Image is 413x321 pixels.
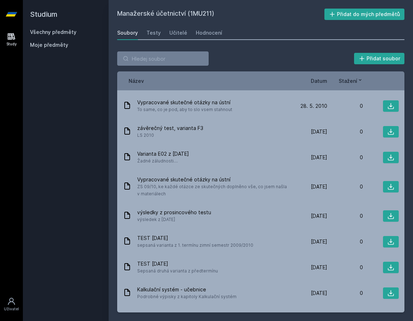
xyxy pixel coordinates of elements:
button: Název [129,77,144,85]
span: [DATE] [311,128,327,135]
span: 28. 5. 2010 [300,102,327,110]
div: 0 [327,183,363,190]
div: Testy [146,29,161,36]
button: Stažení [339,77,363,85]
div: 0 [327,128,363,135]
div: Soubory [117,29,138,36]
span: Sepsaná druhá varianta z předtermínu [137,267,218,275]
span: [DATE] [311,183,327,190]
span: výsledky z prosincového testu [137,209,211,216]
a: Učitelé [169,26,187,40]
span: TEST [DATE] [137,260,218,267]
div: 0 [327,264,363,271]
span: Rozpoznání a zobrazení vztahů - učebnice [137,312,268,319]
span: [DATE] [311,290,327,297]
span: [DATE] [311,212,327,220]
span: TEST [DATE] [137,235,253,242]
div: Study [6,41,17,47]
a: Všechny předměty [30,29,76,35]
span: sepsaná varianta z 1. termínu zimní semestr 2009/2010 [137,242,253,249]
button: Přidat soubor [354,53,405,64]
div: 0 [327,290,363,297]
div: 0 [327,212,363,220]
span: Vypracované skutečné otázky na ústní [137,176,289,183]
a: Soubory [117,26,138,40]
div: 0 [327,154,363,161]
span: závěrečný test, varianta F3 [137,125,203,132]
span: [DATE] [311,154,327,161]
span: Moje předměty [30,41,68,49]
button: Přidat do mých předmětů [324,9,405,20]
div: Hodnocení [196,29,222,36]
div: Učitelé [169,29,187,36]
input: Hledej soubor [117,51,209,66]
div: 0 [327,238,363,245]
span: výsledek z [DATE] [137,216,211,223]
h2: Manažerské účetnictví (1MU211) [117,9,324,20]
a: Hodnocení [196,26,222,40]
a: Study [1,29,21,50]
span: LS 2010 [137,132,203,139]
span: Stažení [339,77,357,85]
div: 0 [327,102,363,110]
div: Uživatel [4,306,19,312]
span: Podrobné výpisky z kapitoly Kalkulační systém [137,293,237,300]
span: [DATE] [311,264,327,271]
span: ZS 09/10, ke každé otázce ze skutečných doplněno vše, co jsem našla v materiálech [137,183,289,197]
a: Uživatel [1,294,21,315]
span: Varianta E02 z [DATE] [137,150,189,157]
span: [DATE] [311,238,327,245]
a: Testy [146,26,161,40]
span: Kalkulační systém - učebnice [137,286,237,293]
span: Vypracované skutečné otázky na ústní [137,99,232,106]
span: Žadné záludnosti.... [137,157,189,165]
button: Datum [311,77,327,85]
span: To same, co je pod, aby to slo vsem stahnout [137,106,232,113]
